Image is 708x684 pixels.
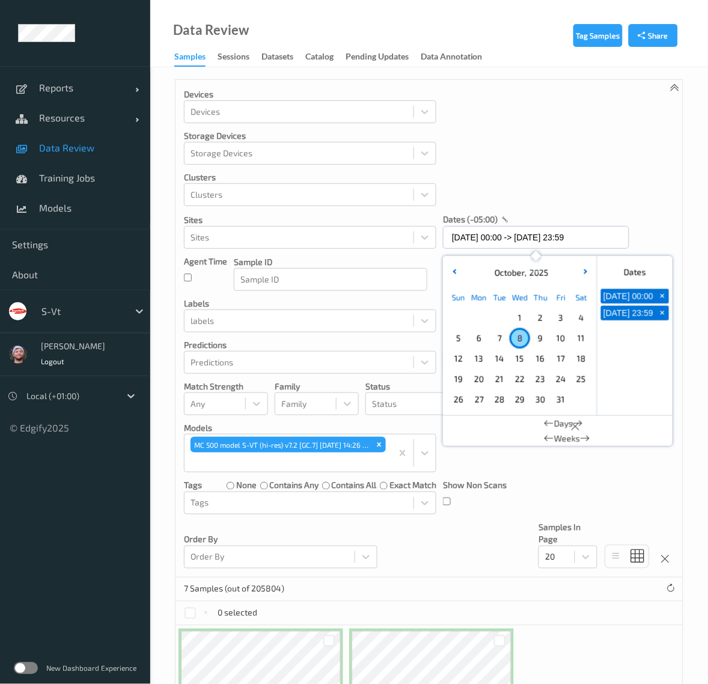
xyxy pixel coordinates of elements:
p: Sites [184,214,436,226]
p: Tags [184,480,202,492]
div: Choose Thursday October 02 of 2025 [530,308,551,328]
p: Family [275,380,359,392]
button: + [656,289,669,304]
p: 7 Samples (out of 205804) [184,583,284,595]
span: 16 [532,350,549,367]
span: 2 [532,310,549,326]
div: MC 500 model S-VT (hi-res) v7.2 [GC.7] [DATE] 14:26 Auto Save [191,437,373,453]
a: Sessions [218,49,261,66]
span: 20 [471,371,487,388]
span: 24 [552,371,569,388]
label: contains any [269,480,319,492]
span: 3 [552,310,569,326]
label: contains all [332,480,377,492]
div: Choose Sunday October 12 of 2025 [448,349,469,369]
span: 13 [471,350,487,367]
button: Tag Samples [573,24,623,47]
p: dates (-05:00) [443,213,498,225]
p: labels [184,298,436,310]
span: 10 [552,330,569,347]
div: Datasets [261,50,293,66]
div: Choose Saturday October 04 of 2025 [571,308,591,328]
span: 1 [511,310,528,326]
div: Pending Updates [346,50,409,66]
div: Choose Wednesday October 01 of 2025 [510,308,530,328]
span: 4 [573,310,590,326]
div: Data Review [173,24,249,36]
div: Choose Monday October 06 of 2025 [469,328,489,349]
div: Choose Tuesday October 07 of 2025 [489,328,510,349]
div: Choose Saturday October 11 of 2025 [571,328,591,349]
div: Choose Friday October 31 of 2025 [551,389,571,410]
span: 9 [532,330,549,347]
span: + [656,307,669,320]
p: Status [365,380,559,392]
span: 5 [450,330,467,347]
div: Choose Monday September 29 of 2025 [469,308,489,328]
div: Choose Thursday October 16 of 2025 [530,349,551,369]
div: Choose Saturday November 01 of 2025 [571,389,591,410]
span: 29 [511,391,528,408]
span: 25 [573,371,590,388]
div: Sun [448,287,469,308]
div: Choose Friday October 03 of 2025 [551,308,571,328]
p: Models [184,422,436,434]
div: Choose Wednesday October 15 of 2025 [510,349,530,369]
button: Share [629,24,678,47]
div: Fri [551,287,571,308]
div: Choose Sunday October 26 of 2025 [448,389,469,410]
button: [DATE] 00:00 [601,289,656,304]
div: Choose Thursday October 23 of 2025 [530,369,551,389]
span: + [656,290,669,303]
button: + [656,306,669,320]
button: [DATE] 23:59 [601,306,656,320]
label: none [236,480,257,492]
p: Agent Time [184,255,227,267]
span: 7 [491,330,508,347]
span: 26 [450,391,467,408]
p: Show Non Scans [443,480,507,492]
div: Dates [597,261,673,284]
div: Choose Friday October 17 of 2025 [551,349,571,369]
span: 28 [491,391,508,408]
div: Choose Monday October 27 of 2025 [469,389,489,410]
p: Clusters [184,171,436,183]
div: Choose Tuesday October 21 of 2025 [489,369,510,389]
span: 19 [450,371,467,388]
div: Remove MC 500 model S-VT (hi-res) v7.2 [GC.7] 2025-10-08 14:26 Auto Save [373,437,386,453]
span: 14 [491,350,508,367]
p: Sample ID [234,256,427,268]
p: Predictions [184,339,436,351]
div: Choose Sunday October 19 of 2025 [448,369,469,389]
div: Choose Tuesday September 30 of 2025 [489,308,510,328]
p: Order By [184,534,377,546]
div: Sessions [218,50,249,66]
div: Choose Friday October 10 of 2025 [551,328,571,349]
div: Choose Wednesday October 22 of 2025 [510,369,530,389]
div: Choose Thursday October 30 of 2025 [530,389,551,410]
div: Choose Sunday October 05 of 2025 [448,328,469,349]
span: 31 [552,391,569,408]
div: Choose Sunday September 28 of 2025 [448,308,469,328]
div: Data Annotation [421,50,483,66]
div: Choose Friday October 24 of 2025 [551,369,571,389]
p: 0 selected [218,607,258,619]
div: Sat [571,287,591,308]
span: 27 [471,391,487,408]
div: Mon [469,287,489,308]
span: 17 [552,350,569,367]
div: Tue [489,287,510,308]
div: Choose Wednesday October 29 of 2025 [510,389,530,410]
div: Choose Monday October 20 of 2025 [469,369,489,389]
p: Storage Devices [184,130,436,142]
div: Choose Saturday October 18 of 2025 [571,349,591,369]
div: Choose Monday October 13 of 2025 [469,349,489,369]
div: Choose Saturday October 25 of 2025 [571,369,591,389]
div: Catalog [305,50,334,66]
span: 6 [471,330,487,347]
span: Weeks [554,433,580,445]
a: Datasets [261,49,305,66]
a: Data Annotation [421,49,495,66]
span: 23 [532,371,549,388]
p: Devices [184,88,436,100]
